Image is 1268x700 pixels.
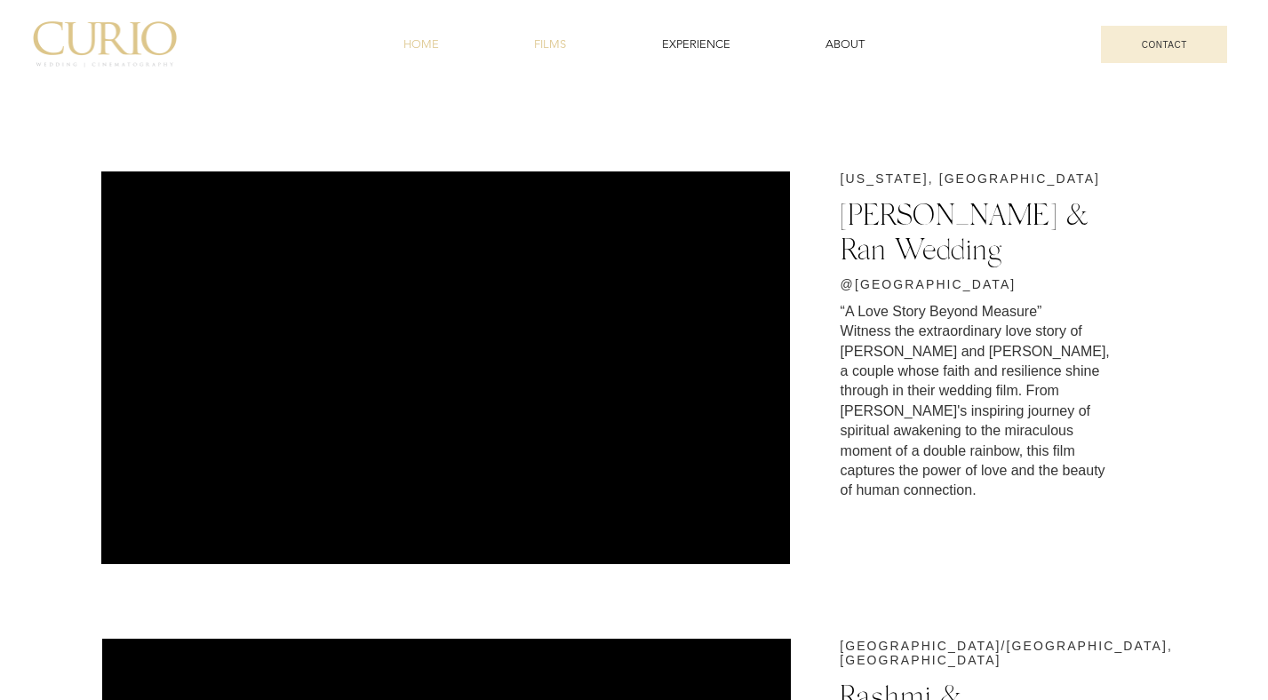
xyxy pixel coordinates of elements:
span: “A Love Story Beyond Measure” Witness the extraordinary love story of [PERSON_NAME] and [PERSON_N... [841,304,1110,498]
span: CONTACT [1142,40,1187,50]
p: [GEOGRAPHIC_DATA]/[GEOGRAPHIC_DATA], [GEOGRAPHIC_DATA] [840,639,1212,667]
a: FILMS [490,28,610,61]
a: ABOUT [781,28,908,61]
p: [US_STATE], [GEOGRAPHIC_DATA] [841,171,1213,186]
span: FILMS [534,36,566,52]
img: C_Logo.png [33,21,178,68]
span: HOME [403,36,439,52]
span: [PERSON_NAME] & Ran Wedding [841,195,1089,266]
a: CONTACT [1101,26,1227,63]
a: EXPERIENCE [618,28,774,61]
iframe: Cassidy+Ran Wedding - Director's Cut Highlight @Walnut Creek, California [101,171,790,564]
a: HOME [360,28,483,61]
span: EXPERIENCE [662,36,730,52]
span: @[GEOGRAPHIC_DATA] [841,277,1017,291]
nav: Site [360,28,908,61]
span: ABOUT [825,36,865,52]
